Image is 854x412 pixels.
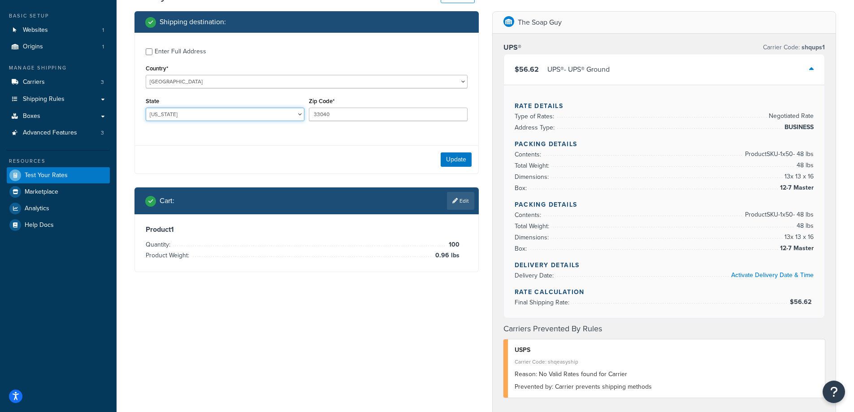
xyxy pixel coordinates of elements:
[441,152,472,167] button: Update
[146,240,173,249] span: Quantity:
[515,112,556,121] span: Type of Rates:
[515,210,543,220] span: Contents:
[515,64,539,74] span: $56.62
[515,287,814,297] h4: Rate Calculation
[782,122,814,133] span: BUSINESS
[547,63,610,76] div: UPS® - UPS® Ground
[160,197,174,205] h2: Cart :
[146,225,468,234] h3: Product 1
[23,43,43,51] span: Origins
[743,209,814,220] span: Product SKU-1 x 50 - 48 lbs
[763,41,825,54] p: Carrier Code:
[7,217,110,233] a: Help Docs
[515,123,557,132] span: Address Type:
[515,271,556,280] span: Delivery Date:
[515,382,553,391] span: Prevented by:
[23,95,65,103] span: Shipping Rules
[743,149,814,160] span: Product SKU-1 x 50 - 48 lbs
[23,113,40,120] span: Boxes
[7,74,110,91] li: Carriers
[146,48,152,55] input: Enter Full Address
[101,78,104,86] span: 3
[7,157,110,165] div: Resources
[7,22,110,39] li: Websites
[782,232,814,243] span: 13 x 13 x 16
[433,250,460,261] span: 0.96 lbs
[23,26,48,34] span: Websites
[515,161,551,170] span: Total Weight:
[515,221,551,231] span: Total Weight:
[23,78,45,86] span: Carriers
[518,16,562,29] p: The Soap Guy
[7,74,110,91] a: Carriers3
[25,188,58,196] span: Marketplace
[7,167,110,183] a: Test Your Rates
[794,221,814,231] span: 48 lbs
[7,91,110,108] a: Shipping Rules
[7,12,110,20] div: Basic Setup
[790,297,814,307] span: $56.62
[102,43,104,51] span: 1
[146,98,159,104] label: State
[7,64,110,72] div: Manage Shipping
[515,369,537,379] span: Reason:
[515,298,572,307] span: Final Shipping Rate:
[515,381,819,393] div: Carrier prevents shipping methods
[7,22,110,39] a: Websites1
[515,356,819,368] div: Carrier Code: shqeasyship
[778,243,814,254] span: 12-7 Master
[309,98,334,104] label: Zip Code*
[767,111,814,121] span: Negotiated Rate
[146,65,168,72] label: Country*
[7,200,110,217] a: Analytics
[515,183,529,193] span: Box:
[155,45,206,58] div: Enter Full Address
[447,239,460,250] span: 100
[782,171,814,182] span: 13 x 13 x 16
[515,139,814,149] h4: Packing Details
[515,244,529,253] span: Box:
[515,150,543,159] span: Contents:
[7,39,110,55] li: Origins
[515,172,551,182] span: Dimensions:
[23,129,77,137] span: Advanced Features
[160,18,226,26] h2: Shipping destination :
[515,101,814,111] h4: Rate Details
[503,323,825,335] h4: Carriers Prevented By Rules
[102,26,104,34] span: 1
[7,108,110,125] a: Boxes
[515,344,819,356] div: USPS
[503,43,521,52] h3: UPS®
[146,251,191,260] span: Product Weight:
[800,43,825,52] span: shqups1
[515,368,819,381] div: No Valid Rates found for Carrier
[731,270,814,280] a: Activate Delivery Date & Time
[447,192,474,210] a: Edit
[25,205,49,213] span: Analytics
[823,381,845,403] button: Open Resource Center
[7,184,110,200] a: Marketplace
[7,125,110,141] a: Advanced Features3
[7,39,110,55] a: Origins1
[7,125,110,141] li: Advanced Features
[515,200,814,209] h4: Packing Details
[515,233,551,242] span: Dimensions:
[515,260,814,270] h4: Delivery Details
[794,160,814,171] span: 48 lbs
[25,221,54,229] span: Help Docs
[778,182,814,193] span: 12-7 Master
[25,172,68,179] span: Test Your Rates
[101,129,104,137] span: 3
